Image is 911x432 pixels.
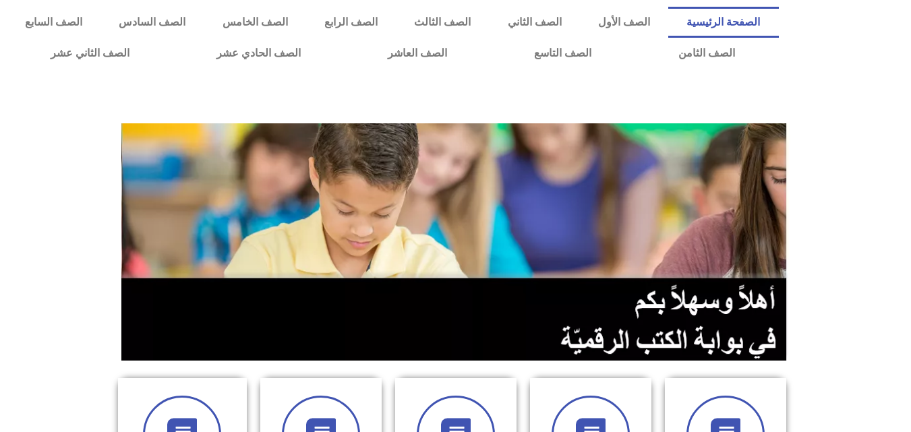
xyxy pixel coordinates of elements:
[306,7,396,38] a: الصف الرابع
[668,7,778,38] a: الصفحة الرئيسية
[635,38,778,69] a: الصف الثامن
[7,7,100,38] a: الصف السابع
[204,7,306,38] a: الصف الخامس
[490,38,635,69] a: الصف التاسع
[173,38,344,69] a: الصف الحادي عشر
[396,7,489,38] a: الصف الثالث
[344,38,490,69] a: الصف العاشر
[7,38,173,69] a: الصف الثاني عشر
[100,7,204,38] a: الصف السادس
[490,7,580,38] a: الصف الثاني
[580,7,668,38] a: الصف الأول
